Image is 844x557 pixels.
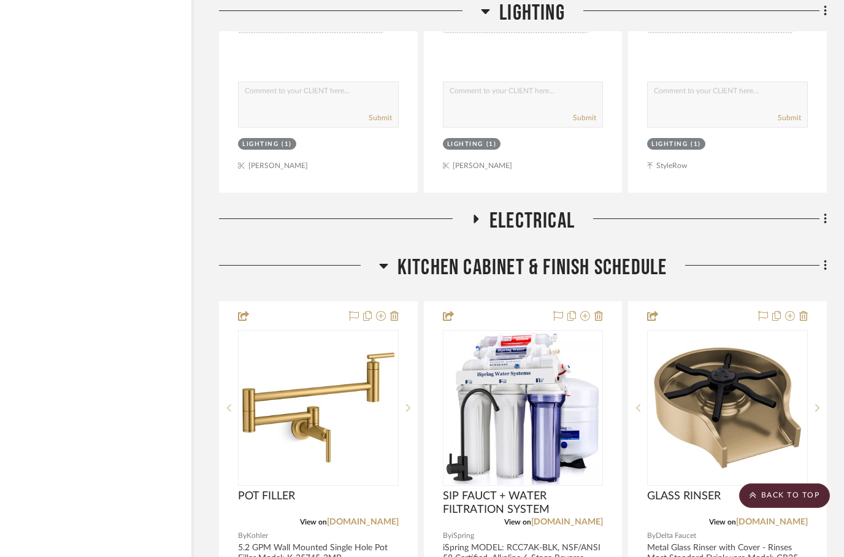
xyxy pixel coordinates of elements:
[573,112,596,123] button: Submit
[327,518,399,526] a: [DOMAIN_NAME]
[486,140,497,149] div: (1)
[651,331,804,485] img: GLASS RINSER
[238,490,295,503] span: POT FILLER
[709,518,736,526] span: View on
[242,140,278,149] div: Lighting
[369,112,392,123] button: Submit
[451,530,474,542] span: iSpring
[651,140,688,149] div: Lighting
[446,331,599,485] img: SIP FAUCT + WATER FILTRATION SYSTEM
[238,530,247,542] span: By
[691,140,701,149] div: (1)
[736,518,808,526] a: [DOMAIN_NAME]
[300,518,327,526] span: View on
[531,518,603,526] a: [DOMAIN_NAME]
[778,112,801,123] button: Submit
[504,518,531,526] span: View on
[656,530,696,542] span: Delta Faucet
[647,490,721,503] span: GLASS RINSER
[447,140,483,149] div: Lighting
[247,530,268,542] span: Kohler
[443,490,604,517] span: SIP FAUCT + WATER FILTRATION SYSTEM
[739,483,830,508] scroll-to-top-button: BACK TO TOP
[489,208,575,234] span: Electrical
[397,255,667,281] span: Kitchen Cabinet & Finish Schedule
[647,530,656,542] span: By
[443,530,451,542] span: By
[242,331,395,485] img: POT FILLER
[282,140,292,149] div: (1)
